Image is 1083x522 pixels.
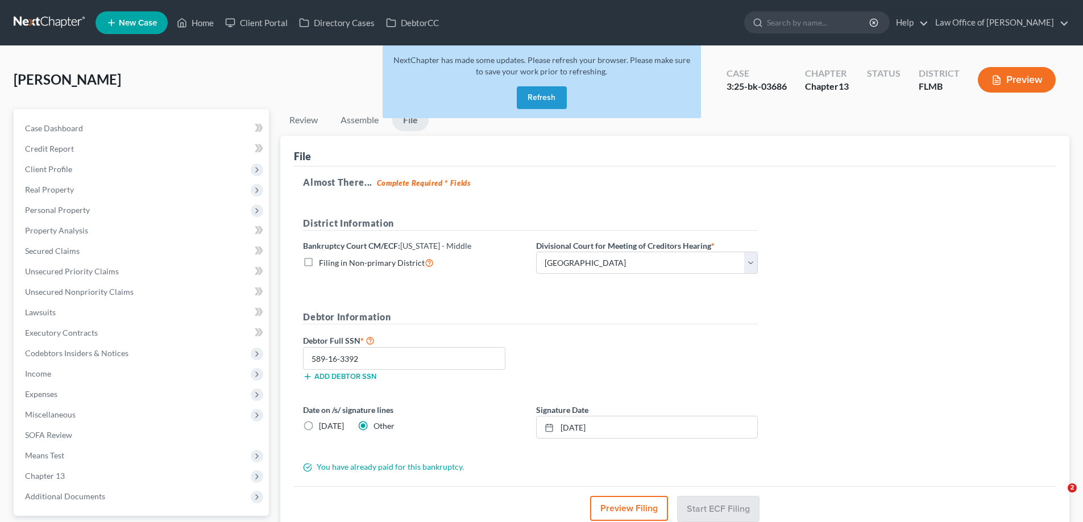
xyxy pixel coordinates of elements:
[319,421,344,431] span: [DATE]
[280,109,327,131] a: Review
[14,71,121,87] span: [PERSON_NAME]
[400,241,471,250] span: [US_STATE] - Middle
[25,205,90,215] span: Personal Property
[219,12,293,33] a: Client Portal
[25,430,72,440] span: SOFA Review
[16,261,269,282] a: Unsecured Priority Claims
[25,450,64,460] span: Means Test
[297,461,764,473] div: You have already paid for this bankruptcy.
[919,67,960,80] div: District
[727,80,787,93] div: 3:25-bk-03686
[119,19,157,27] span: New Case
[303,404,525,416] label: Date on /s/ signature lines
[839,81,849,91] span: 13
[1044,483,1072,511] iframe: Intercom live chat
[303,347,505,370] input: XXX-XX-XXXX
[536,240,715,252] label: Divisional Court for Meeting of Creditors Hearing
[303,372,376,381] button: Add debtor SSN
[16,282,269,302] a: Unsecured Nonpriority Claims
[677,496,760,522] button: Start ECF Filing
[377,178,471,187] strong: Complete Required * Fields
[25,471,65,481] span: Chapter 13
[25,246,80,256] span: Secured Claims
[537,416,757,438] a: [DATE]
[767,12,871,33] input: Search by name...
[303,216,758,231] h5: District Information
[374,421,395,431] span: Other
[25,389,57,399] span: Expenses
[919,80,960,93] div: FLMB
[303,310,758,324] h5: Debtor Information
[536,404,588,416] label: Signature Date
[25,491,105,501] span: Additional Documents
[331,109,388,131] a: Assemble
[25,164,72,174] span: Client Profile
[25,144,74,153] span: Credit Report
[297,333,530,347] label: Debtor Full SSN
[1068,483,1077,492] span: 2
[171,12,219,33] a: Home
[867,67,901,80] div: Status
[380,12,445,33] a: DebtorCC
[16,220,269,241] a: Property Analysis
[25,185,74,194] span: Real Property
[25,328,98,337] span: Executory Contracts
[25,123,83,133] span: Case Dashboard
[25,369,51,378] span: Income
[25,287,134,297] span: Unsecured Nonpriority Claims
[319,258,425,268] span: Filing in Non-primary District
[890,12,928,33] a: Help
[25,348,128,358] span: Codebtors Insiders & Notices
[16,118,269,139] a: Case Dashboard
[25,266,119,276] span: Unsecured Priority Claims
[930,12,1069,33] a: Law Office of [PERSON_NAME]
[16,425,269,445] a: SOFA Review
[293,12,380,33] a: Directory Cases
[16,323,269,343] a: Executory Contracts
[517,86,567,109] button: Refresh
[727,67,787,80] div: Case
[16,139,269,159] a: Credit Report
[590,496,668,521] button: Preview Filing
[25,307,56,317] span: Lawsuits
[805,67,849,80] div: Chapter
[978,67,1056,93] button: Preview
[294,149,311,163] div: File
[393,55,690,76] span: NextChapter has made some updates. Please refresh your browser. Please make sure to save your wor...
[16,302,269,323] a: Lawsuits
[25,225,88,235] span: Property Analysis
[25,410,76,419] span: Miscellaneous
[16,241,269,261] a: Secured Claims
[303,176,1047,189] h5: Almost There...
[303,240,471,252] label: Bankruptcy Court CM/ECF:
[805,80,849,93] div: Chapter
